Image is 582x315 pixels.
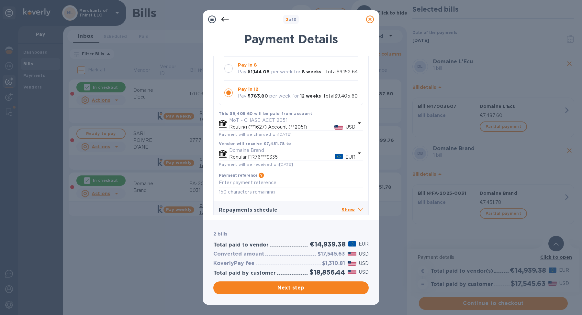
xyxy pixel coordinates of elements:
[359,260,369,267] p: USD
[229,117,355,124] p: MoT - CHASE ACCT 2051
[269,93,299,100] p: per week for
[309,240,345,248] h2: €14,939.38
[302,69,321,74] b: 8 weeks
[271,68,301,75] p: per week for
[325,68,358,75] p: Total $9,152.64
[219,132,292,137] span: Payment will be charged on [DATE]
[346,124,355,131] p: USD
[238,68,246,75] p: Pay
[229,124,334,131] p: Routing (**1627) Account (**2051)
[323,93,358,100] p: Total $9,405.60
[334,125,343,130] img: USD
[213,260,254,267] h3: KoverlyPay fee
[348,261,356,266] img: USD
[248,69,270,74] b: $1,144.08
[322,260,345,267] h3: $1,310.81
[300,93,321,99] b: 12 weeks
[213,281,369,294] button: Next step
[219,207,341,213] h3: Repayments schedule
[341,206,363,214] p: Show
[219,111,312,116] b: This $9,405.60 will be paid from account
[219,188,363,196] p: 150 characters remaining
[219,162,293,167] span: Payment will be received on [DATE]
[309,268,345,276] h2: $18,856.44
[238,62,257,68] b: Pay in 8
[348,252,356,256] img: USD
[238,93,246,100] p: Pay
[359,269,369,276] p: USD
[213,251,264,257] h3: Converted amount
[213,270,276,276] h3: Total paid by customer
[219,141,291,146] b: Vendor will receive €7,451.78 to
[345,154,355,161] p: EUR
[213,32,369,46] h1: Payment Details
[286,17,288,22] span: 2
[213,231,227,236] b: 2 bills
[218,284,364,292] span: Next step
[248,93,268,99] b: $783.80
[286,17,297,22] b: of 3
[229,154,335,161] p: Regular FR76***9335
[213,242,269,248] h3: Total paid to vendor
[229,147,355,154] p: Domaine Brand
[359,251,369,257] p: USD
[318,251,345,257] h3: $17,545.63
[219,173,257,178] h3: Payment reference
[359,241,369,247] p: EUR
[348,270,356,274] img: USD
[238,87,258,92] b: Pay in 12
